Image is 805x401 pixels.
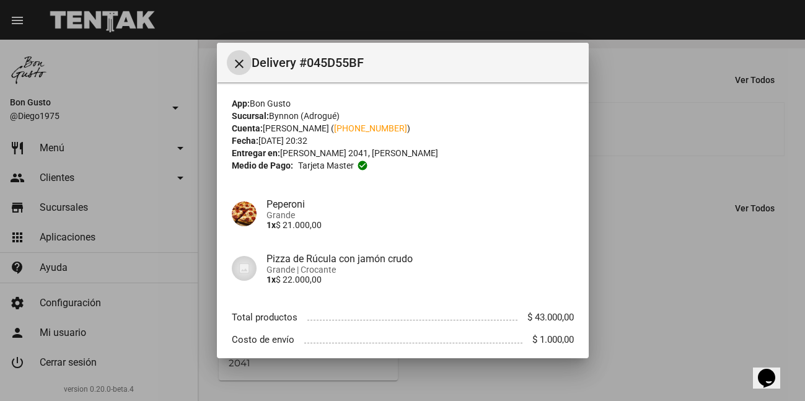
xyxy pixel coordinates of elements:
img: 07c47add-75b0-4ce5-9aba-194f44787723.jpg [232,256,257,281]
strong: Entregar en: [232,148,280,158]
div: [PERSON_NAME] 2041, [PERSON_NAME] [232,147,574,159]
span: Grande [266,210,574,220]
b: 1x [266,275,276,284]
mat-icon: check_circle [357,160,368,171]
button: Cerrar [227,50,252,75]
div: Bon Gusto [232,97,574,110]
h4: Peperoni [266,198,574,210]
mat-icon: Cerrar [232,56,247,71]
span: Grande | Crocante [266,265,574,275]
span: Delivery #045D55BF [252,53,579,73]
strong: Fecha: [232,136,258,146]
p: $ 22.000,00 [266,275,574,284]
h4: Pizza de Rúcula con jamón crudo [266,253,574,265]
strong: Cuenta: [232,123,263,133]
strong: Medio de Pago: [232,159,293,172]
div: [DATE] 20:32 [232,134,574,147]
a: [PHONE_NUMBER] [334,123,407,133]
div: [PERSON_NAME] ( ) [232,122,574,134]
p: $ 21.000,00 [266,220,574,230]
strong: Sucursal: [232,111,269,121]
b: 1x [266,220,276,230]
img: e2878538-83f0-40ea-b4e4-8d75a6f51d46.jpg [232,201,257,226]
li: Total productos $ 43.000,00 [232,306,574,328]
span: Tarjeta master [298,159,354,172]
strong: App: [232,99,250,108]
li: Costo de envío $ 1.000,00 [232,328,574,351]
div: Bynnon (Adrogué) [232,110,574,122]
iframe: chat widget [753,351,793,389]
